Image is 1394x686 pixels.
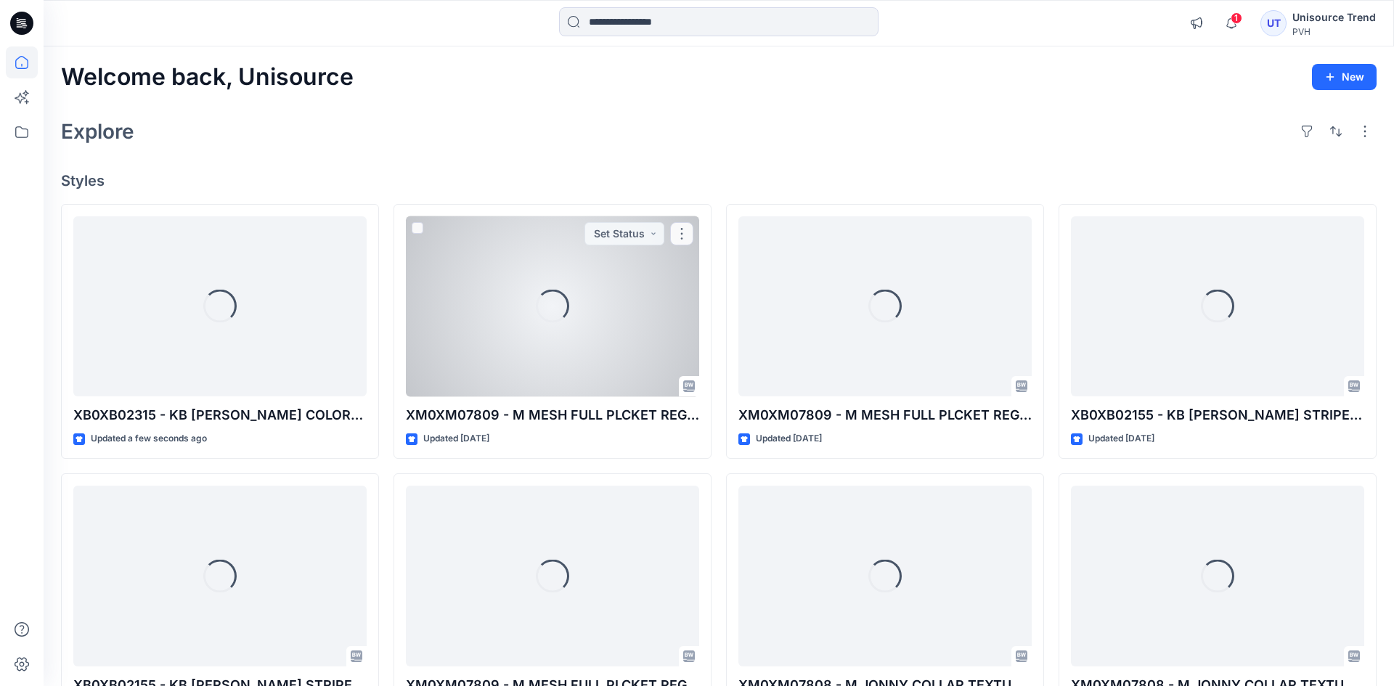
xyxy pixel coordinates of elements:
[1088,431,1154,446] p: Updated [DATE]
[1231,12,1242,24] span: 1
[61,120,134,143] h2: Explore
[1292,9,1376,26] div: Unisource Trend
[1292,26,1376,37] div: PVH
[61,64,354,91] h2: Welcome back, Unisource
[73,405,367,425] p: XB0XB02315 - KB [PERSON_NAME] COLORBLOCK QZ_proto
[1312,64,1377,90] button: New
[756,431,822,446] p: Updated [DATE]
[1260,10,1287,36] div: UT
[738,405,1032,425] p: XM0XM07809 - M MESH FULL PLCKET REG POLO_fit
[61,172,1377,189] h4: Styles
[406,405,699,425] p: XM0XM07809 - M MESH FULL PLCKET REG POLO_fit
[1071,405,1364,425] p: XB0XB02155 - KB [PERSON_NAME] STRIPE TEE_proto
[91,431,207,446] p: Updated a few seconds ago
[423,431,489,446] p: Updated [DATE]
